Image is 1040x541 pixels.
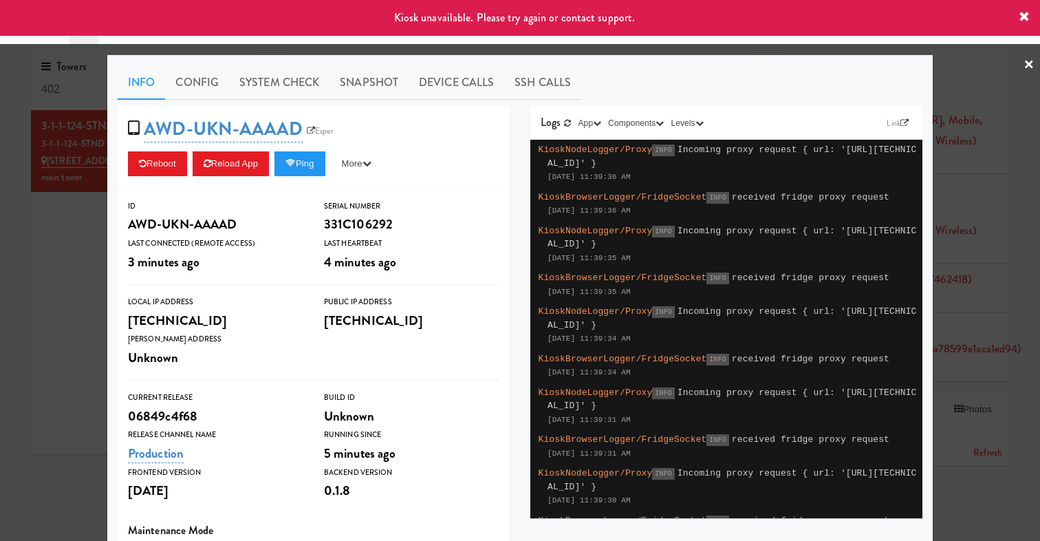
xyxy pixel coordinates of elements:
span: [DATE] 11:39:36 AM [548,173,631,181]
button: App [575,116,605,130]
div: Unknown [128,346,303,370]
button: Reboot [128,151,187,176]
span: INFO [652,388,674,399]
span: 5 minutes ago [324,444,396,463]
span: [DATE] 11:39:31 AM [548,416,631,424]
div: Serial Number [324,200,499,213]
span: INFO [652,468,674,480]
span: INFO [652,226,674,237]
span: INFO [652,306,674,318]
span: [DATE] 11:39:35 AM [548,254,631,262]
a: Info [118,65,165,100]
span: KioskNodeLogger/Proxy [539,226,653,236]
span: KioskBrowserLogger/FridgeSocket [539,192,707,202]
span: [DATE] 11:39:36 AM [548,206,631,215]
span: received fridge proxy request [732,354,889,364]
span: [DATE] 11:39:30 AM [548,496,631,505]
div: [TECHNICAL_ID] [128,309,303,332]
span: Incoming proxy request { url: '[URL][TECHNICAL_ID]' } [548,468,917,492]
div: [TECHNICAL_ID] [324,309,499,332]
span: received fridge proxy request [732,516,889,526]
a: System Check [229,65,329,100]
button: Components [605,116,667,130]
div: [PERSON_NAME] Address [128,332,303,346]
a: Esper [303,124,338,138]
span: [DATE] 11:39:31 AM [548,449,631,458]
span: INFO [706,434,728,446]
span: INFO [706,516,728,527]
span: [DATE] 11:39:35 AM [548,288,631,296]
span: 3 minutes ago [128,253,199,271]
div: Running Since [324,428,499,442]
span: Incoming proxy request { url: '[URL][TECHNICAL_ID]' } [548,145,917,169]
div: ID [128,200,303,213]
button: Levels [667,116,706,130]
span: Logs [541,114,561,130]
div: [DATE] [128,479,303,502]
span: Kiosk unavailable. Please try again or contact support. [394,10,636,25]
span: INFO [706,273,728,284]
div: Build Id [324,391,499,405]
span: [DATE] 11:39:34 AM [548,335,631,343]
div: Public IP Address [324,295,499,309]
button: Ping [274,151,325,176]
div: Unknown [324,405,499,428]
div: 331C106292 [324,213,499,236]
span: KioskBrowserLogger/FridgeSocket [539,273,707,283]
div: Local IP Address [128,295,303,309]
a: AWD-UKN-AAAAD [144,116,303,142]
span: INFO [706,192,728,204]
a: Link [883,116,912,130]
span: INFO [652,145,674,156]
span: KioskBrowserLogger/FridgeSocket [539,434,707,445]
a: SSH Calls [504,65,581,100]
span: Incoming proxy request { url: '[URL][TECHNICAL_ID]' } [548,226,917,250]
div: 0.1.8 [324,479,499,502]
span: Incoming proxy request { url: '[URL][TECHNICAL_ID]' } [548,306,917,330]
div: Current Release [128,391,303,405]
span: KioskBrowserLogger/FridgeSocket [539,516,707,526]
div: Backend Version [324,466,499,480]
span: 4 minutes ago [324,253,396,271]
button: Reload App [193,151,269,176]
span: KioskNodeLogger/Proxy [539,145,653,155]
button: More [331,151,382,176]
div: Frontend Version [128,466,303,480]
span: KioskBrowserLogger/FridgeSocket [539,354,707,364]
span: received fridge proxy request [732,434,889,445]
a: Config [165,65,229,100]
div: 06849c4f68 [128,405,303,428]
span: INFO [706,354,728,365]
span: Incoming proxy request { url: '[URL][TECHNICAL_ID]' } [548,388,917,412]
div: Release Channel Name [128,428,303,442]
span: KioskNodeLogger/Proxy [539,468,653,478]
span: KioskNodeLogger/Proxy [539,306,653,317]
a: × [1023,44,1034,87]
div: Last Heartbeat [324,237,499,251]
span: KioskNodeLogger/Proxy [539,388,653,398]
span: [DATE] 11:39:34 AM [548,368,631,376]
a: Snapshot [329,65,409,100]
span: Maintenance Mode [128,522,214,538]
span: received fridge proxy request [732,273,889,283]
span: received fridge proxy request [732,192,889,202]
div: AWD-UKN-AAAAD [128,213,303,236]
a: Device Calls [409,65,504,100]
div: Last Connected (Remote Access) [128,237,303,251]
a: Production [128,444,184,463]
